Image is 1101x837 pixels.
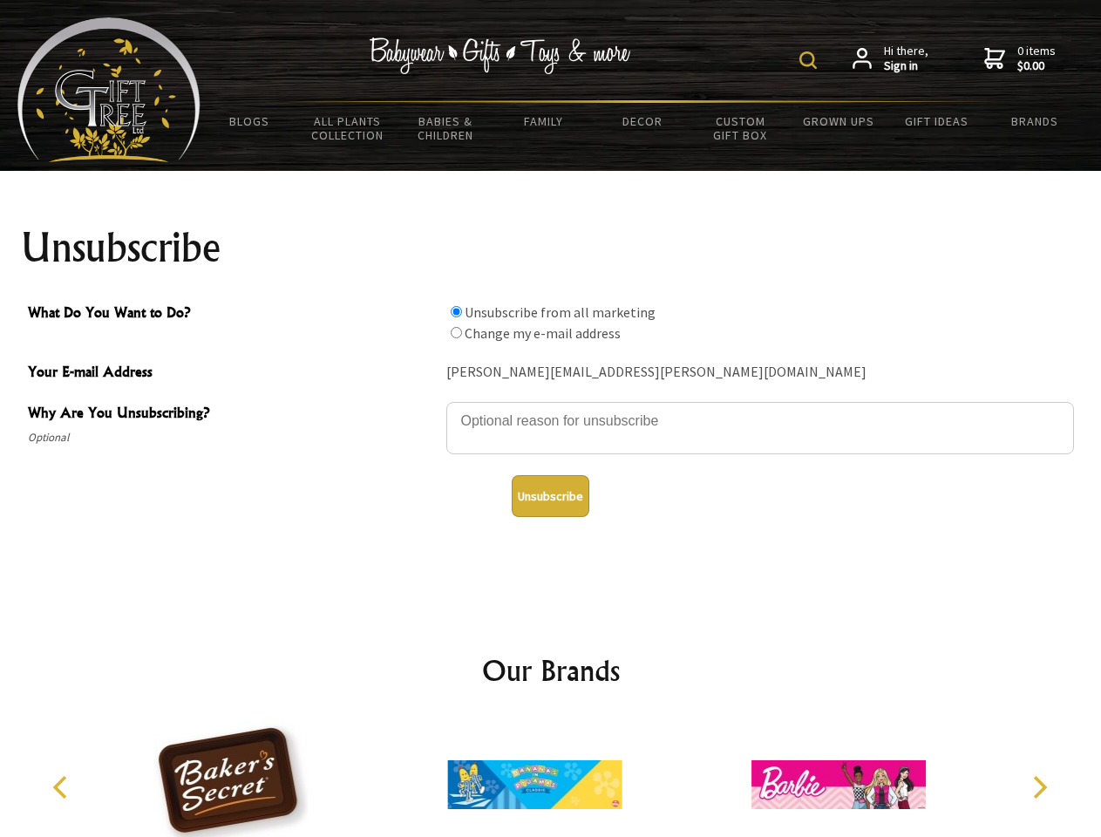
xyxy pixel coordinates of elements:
a: Family [495,103,594,139]
button: Next [1020,768,1058,806]
a: Hi there,Sign in [853,44,928,74]
span: Hi there, [884,44,928,74]
label: Change my e-mail address [465,324,621,342]
a: Custom Gift Box [691,103,790,153]
label: Unsubscribe from all marketing [465,303,656,321]
div: [PERSON_NAME][EMAIL_ADDRESS][PERSON_NAME][DOMAIN_NAME] [446,359,1074,386]
a: Decor [593,103,691,139]
button: Previous [44,768,82,806]
strong: $0.00 [1017,58,1056,74]
img: Babyware - Gifts - Toys and more... [17,17,200,162]
input: What Do You Want to Do? [451,327,462,338]
input: What Do You Want to Do? [451,306,462,317]
span: Optional [28,427,438,448]
a: Grown Ups [789,103,887,139]
textarea: Why Are You Unsubscribing? [446,402,1074,454]
img: Babywear - Gifts - Toys & more [370,37,631,74]
a: BLOGS [200,103,299,139]
span: 0 items [1017,43,1056,74]
span: Your E-mail Address [28,361,438,386]
img: product search [799,51,817,69]
a: 0 items$0.00 [984,44,1056,74]
span: Why Are You Unsubscribing? [28,402,438,427]
a: Brands [986,103,1084,139]
strong: Sign in [884,58,928,74]
h2: Our Brands [35,650,1067,691]
button: Unsubscribe [512,475,589,517]
a: Babies & Children [397,103,495,153]
span: What Do You Want to Do? [28,302,438,327]
a: Gift Ideas [887,103,986,139]
h1: Unsubscribe [21,227,1081,269]
a: All Plants Collection [299,103,398,153]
